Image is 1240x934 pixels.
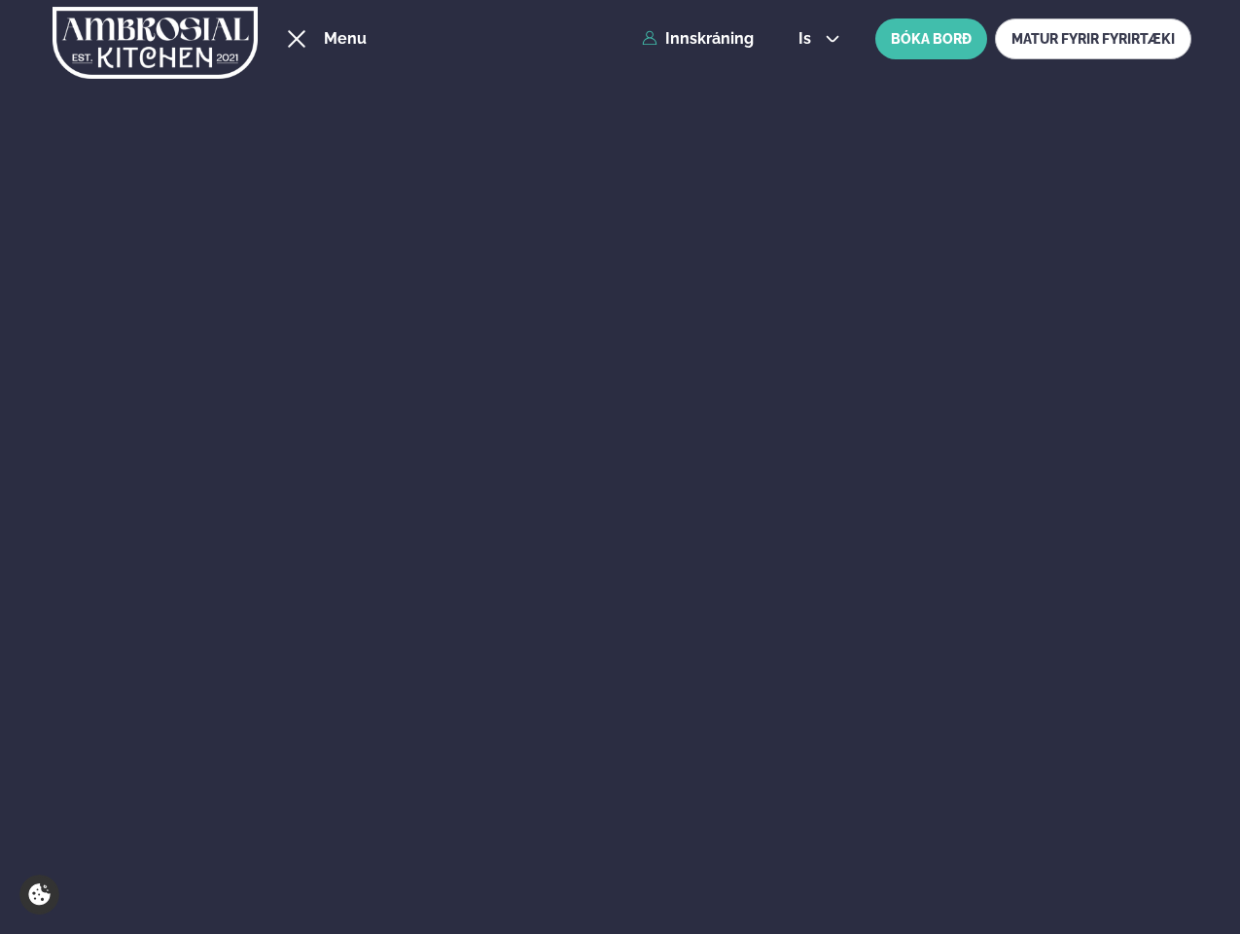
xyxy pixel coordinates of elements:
[53,3,258,83] img: logo
[642,30,754,48] a: Innskráning
[285,27,308,51] button: hamburger
[875,18,987,59] button: BÓKA BORÐ
[995,18,1191,59] a: MATUR FYRIR FYRIRTÆKI
[783,31,856,47] button: is
[798,31,817,47] span: is
[19,875,59,915] a: Cookie settings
